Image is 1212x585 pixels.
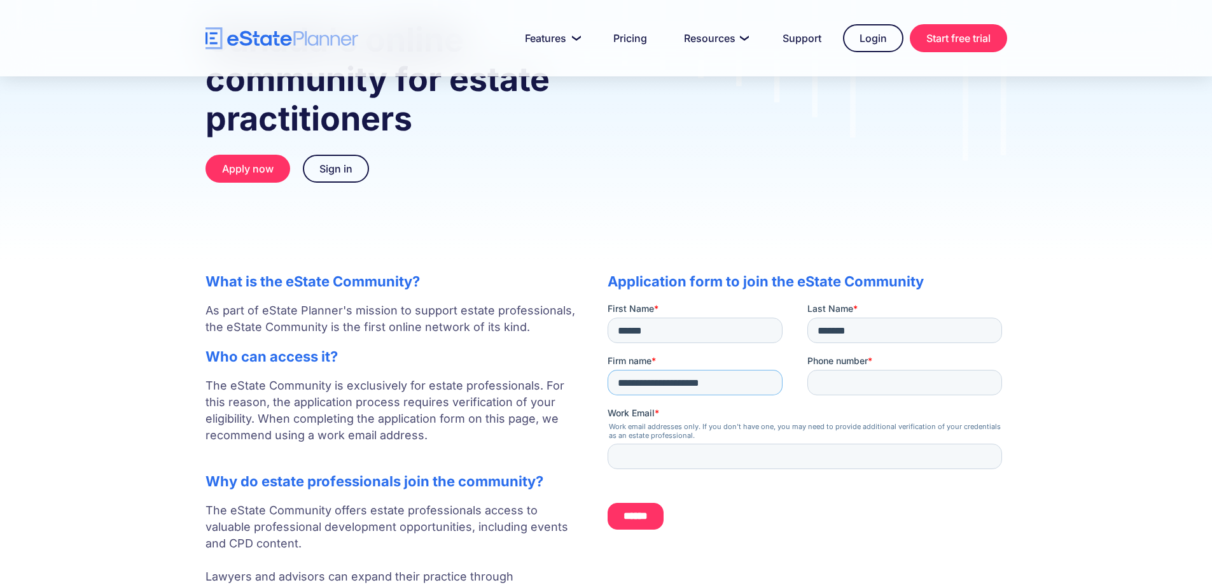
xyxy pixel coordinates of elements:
[767,25,837,51] a: Support
[608,273,1007,290] h2: Application form to join the eState Community
[910,24,1007,52] a: Start free trial
[510,25,592,51] a: Features
[843,24,903,52] a: Login
[205,273,582,290] h2: What is the eState Community?
[303,155,369,183] a: Sign in
[205,377,582,460] p: The eState Community is exclusively for estate professionals. For this reason, the application pr...
[205,473,582,490] h2: Why do estate professionals join the community?
[205,20,550,139] strong: Canada's online community for estate practitioners
[205,27,358,50] a: home
[205,155,290,183] a: Apply now
[608,302,1007,540] iframe: Form 0
[669,25,761,51] a: Resources
[205,302,582,335] p: As part of eState Planner's mission to support estate professionals, the eState Community is the ...
[598,25,662,51] a: Pricing
[205,348,582,365] h2: Who can access it?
